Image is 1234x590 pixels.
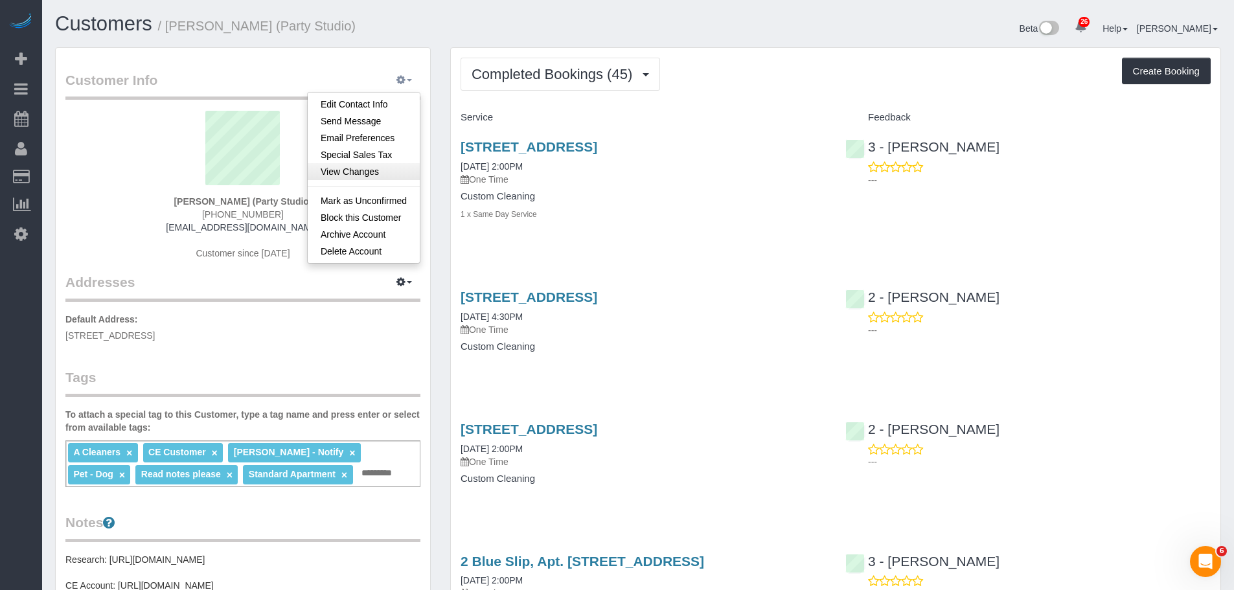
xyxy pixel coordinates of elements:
[349,448,355,459] a: ×
[461,455,826,468] p: One Time
[461,191,826,202] h4: Custom Cleaning
[196,248,290,258] span: Customer since [DATE]
[845,112,1211,123] h4: Feedback
[65,71,420,100] legend: Customer Info
[227,470,233,481] a: ×
[174,196,312,207] strong: [PERSON_NAME] (Party Studio)
[845,289,1000,304] a: 2 - [PERSON_NAME]
[166,222,319,233] a: [EMAIL_ADDRESS][DOMAIN_NAME]
[1068,13,1093,41] a: 26
[8,13,34,31] img: Automaid Logo
[461,554,704,569] a: 2 Blue Slip, Apt. [STREET_ADDRESS]
[868,324,1211,337] p: ---
[1137,23,1218,34] a: [PERSON_NAME]
[65,330,155,341] span: [STREET_ADDRESS]
[158,19,356,33] small: / [PERSON_NAME] (Party Studio)
[308,226,420,243] a: Archive Account
[461,289,597,304] a: [STREET_ADDRESS]
[868,174,1211,187] p: ---
[1122,58,1211,85] button: Create Booking
[461,444,523,454] a: [DATE] 2:00PM
[461,210,537,219] small: 1 x Same Day Service
[212,448,218,459] a: ×
[845,139,1000,154] a: 3 - [PERSON_NAME]
[461,58,660,91] button: Completed Bookings (45)
[461,422,597,437] a: [STREET_ADDRESS]
[1190,546,1221,577] iframe: Intercom live chat
[65,513,420,542] legend: Notes
[249,469,336,479] span: Standard Apartment
[202,209,284,220] span: [PHONE_NUMBER]
[461,312,523,322] a: [DATE] 4:30PM
[308,146,420,163] a: Special Sales Tax
[341,470,347,481] a: ×
[148,447,206,457] span: CE Customer
[1217,546,1227,556] span: 6
[461,473,826,484] h4: Custom Cleaning
[55,12,152,35] a: Customers
[73,469,113,479] span: Pet - Dog
[141,469,221,479] span: Read notes please
[126,448,132,459] a: ×
[461,112,826,123] h4: Service
[472,66,639,82] span: Completed Bookings (45)
[461,575,523,585] a: [DATE] 2:00PM
[1079,17,1090,27] span: 26
[308,243,420,260] a: Delete Account
[65,368,420,397] legend: Tags
[65,408,420,434] label: To attach a special tag to this Customer, type a tag name and press enter or select from availabl...
[1038,21,1059,38] img: New interface
[308,163,420,180] a: View Changes
[1103,23,1128,34] a: Help
[461,139,597,154] a: [STREET_ADDRESS]
[308,96,420,113] a: Edit Contact Info
[461,161,523,172] a: [DATE] 2:00PM
[65,313,138,326] label: Default Address:
[73,447,120,457] span: A Cleaners
[461,341,826,352] h4: Custom Cleaning
[1020,23,1060,34] a: Beta
[308,130,420,146] a: Email Preferences
[119,470,125,481] a: ×
[845,422,1000,437] a: 2 - [PERSON_NAME]
[308,192,420,209] a: Mark as Unconfirmed
[868,455,1211,468] p: ---
[461,173,826,186] p: One Time
[308,209,420,226] a: Block this Customer
[845,554,1000,569] a: 3 - [PERSON_NAME]
[461,323,826,336] p: One Time
[308,113,420,130] a: Send Message
[234,447,344,457] span: [PERSON_NAME] - Notify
